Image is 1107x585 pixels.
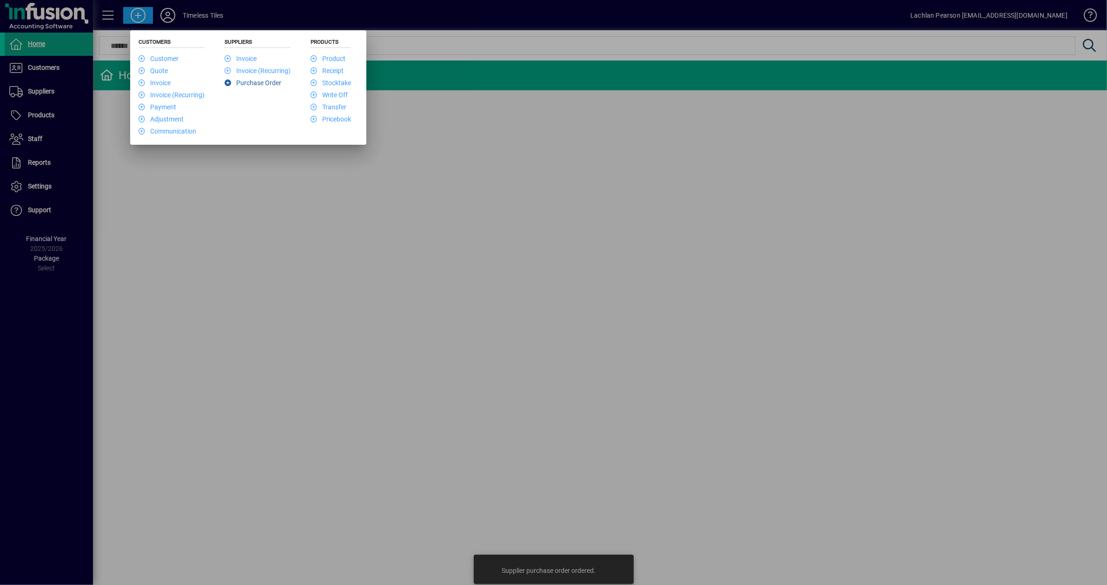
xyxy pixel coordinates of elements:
[311,91,348,99] a: Write Off
[225,39,291,48] h5: Suppliers
[311,115,351,123] a: Pricebook
[139,128,196,135] a: Communication
[311,79,351,87] a: Stocktake
[139,67,168,74] a: Quote
[139,115,184,123] a: Adjustment
[139,91,205,99] a: Invoice (Recurring)
[225,79,281,87] a: Purchase Order
[139,55,179,62] a: Customer
[139,103,176,111] a: Payment
[311,103,346,111] a: Transfer
[225,67,291,74] a: Invoice (Recurring)
[139,79,171,87] a: Invoice
[139,39,205,48] h5: Customers
[311,67,344,74] a: Receipt
[311,55,345,62] a: Product
[225,55,257,62] a: Invoice
[311,39,351,48] h5: Products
